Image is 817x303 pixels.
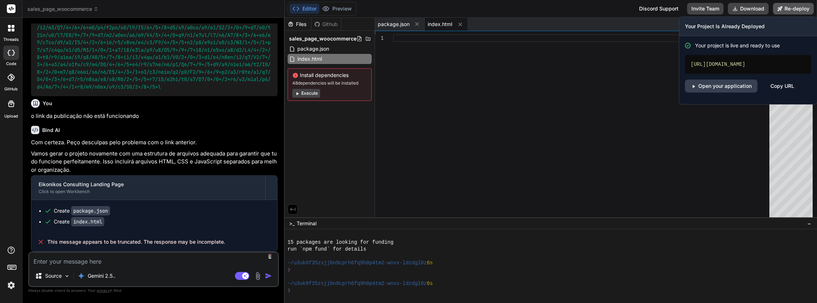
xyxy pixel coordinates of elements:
button: Eikonikos Consulting Landing PageClick to open Workbench [31,176,265,200]
span: Terminal [297,220,316,227]
label: threads [3,37,19,43]
button: Invite Team [687,3,724,14]
span: Your project is live and ready to use [695,42,780,49]
h6: You [43,100,52,107]
span: index.html [297,55,323,63]
p: Gemini 2.5.. [88,272,115,279]
img: Pick Models [64,273,70,279]
img: settings [5,279,17,291]
div: Click to open Workbench [39,189,258,195]
div: Github [311,21,341,28]
span: Install dependencies [292,72,367,79]
div: Create [54,218,104,225]
span: index.html [428,21,452,28]
p: Com certeza. Peço desculpas pelo problema com o link anterior. [31,138,278,147]
p: Source [45,272,62,279]
span: ❯ [288,287,290,294]
img: attachment [254,272,262,280]
span: − [807,220,811,227]
p: o link da publicação não está funcionando [31,112,278,120]
p: Vamos gerar o projeto novamente com uma estrutura de arquivos adequada para garantir que tudo fun... [31,150,278,174]
span: 6s [427,260,433,266]
button: Re-deploy [773,3,814,14]
label: Upload [4,113,18,119]
span: sales_page_woocommerce [27,5,99,13]
div: [URL][DOMAIN_NAME] [685,55,811,74]
h6: Bind AI [42,127,60,134]
h3: Your Project Is Already Deployed [685,23,811,30]
button: Editor [289,4,319,14]
span: 15 packages are looking for funding [288,239,394,246]
span: ❯ [288,266,290,273]
span: ~/u3uk0f35zsjjbn9cprh6fq9h0p4tm2-wnxx-ldzdgl0z [288,260,427,266]
div: 1 [375,34,384,42]
button: Download [728,3,769,14]
button: Execute [292,89,320,98]
span: This message appears to be truncated. The response may be incomplete. [47,238,225,246]
span: sales_page_woocommerce [289,35,357,42]
code: package.json [71,206,110,215]
span: >_ [289,220,294,227]
div: Copy URL [770,80,794,93]
span: package.json [297,44,330,53]
div: Eikonikos Consulting Landing Page [39,181,258,188]
button: − [806,218,813,229]
div: Files [285,21,311,28]
img: Gemini 2.5 Pro [78,272,85,279]
span: package.json [378,21,410,28]
img: icon [265,272,272,279]
span: 48 dependencies will be installed [292,80,367,86]
span: run `npm fund` for details [288,246,366,253]
span: 6s [427,280,433,287]
p: Always double-check its answers. Your in Bind [28,287,279,294]
span: privacy [97,288,110,293]
a: Open your application [685,80,757,93]
span: ~/u3uk0f35zsjjbn9cprh6fq9h0p4tm2-wnxx-ldzdgl0z [288,280,427,287]
button: Preview [319,4,355,14]
div: Discord Support [635,3,683,14]
label: code [6,61,16,67]
div: Create [54,207,110,214]
label: GitHub [4,86,18,92]
code: index.html [71,217,104,226]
